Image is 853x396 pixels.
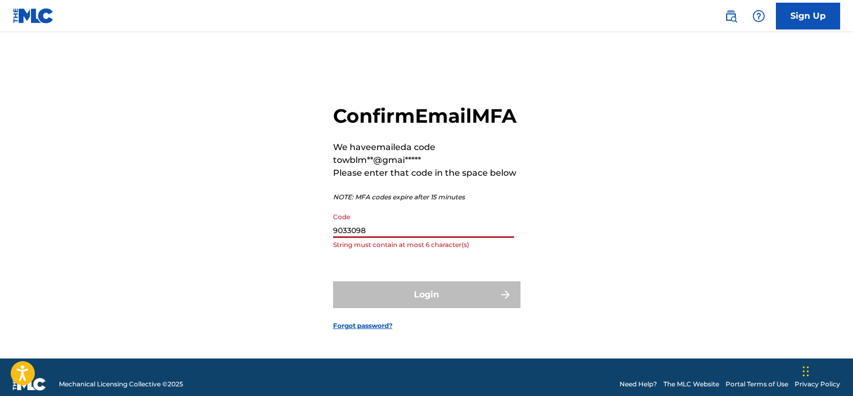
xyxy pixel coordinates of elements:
a: Portal Terms of Use [726,379,788,389]
h2: Confirm Email MFA [333,104,520,128]
a: Privacy Policy [795,379,840,389]
div: Help [748,5,769,27]
img: logo [13,378,46,391]
img: help [752,10,765,23]
img: MLC Logo [13,8,54,24]
a: Need Help? [620,379,657,389]
a: The MLC Website [663,379,719,389]
p: NOTE: MFA codes expire after 15 minutes [333,192,520,202]
img: search [724,10,737,23]
p: We have emailed a code to wblm**@gmai***** [333,141,520,167]
a: Forgot password? [333,321,392,331]
p: String must contain at most 6 character(s) [333,240,514,250]
span: Mechanical Licensing Collective © 2025 [59,379,183,389]
div: Drag [803,355,809,387]
a: Sign Up [776,3,840,29]
a: Public Search [720,5,742,27]
p: Please enter that code in the space below [333,167,520,180]
iframe: Chat Widget [799,345,853,396]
